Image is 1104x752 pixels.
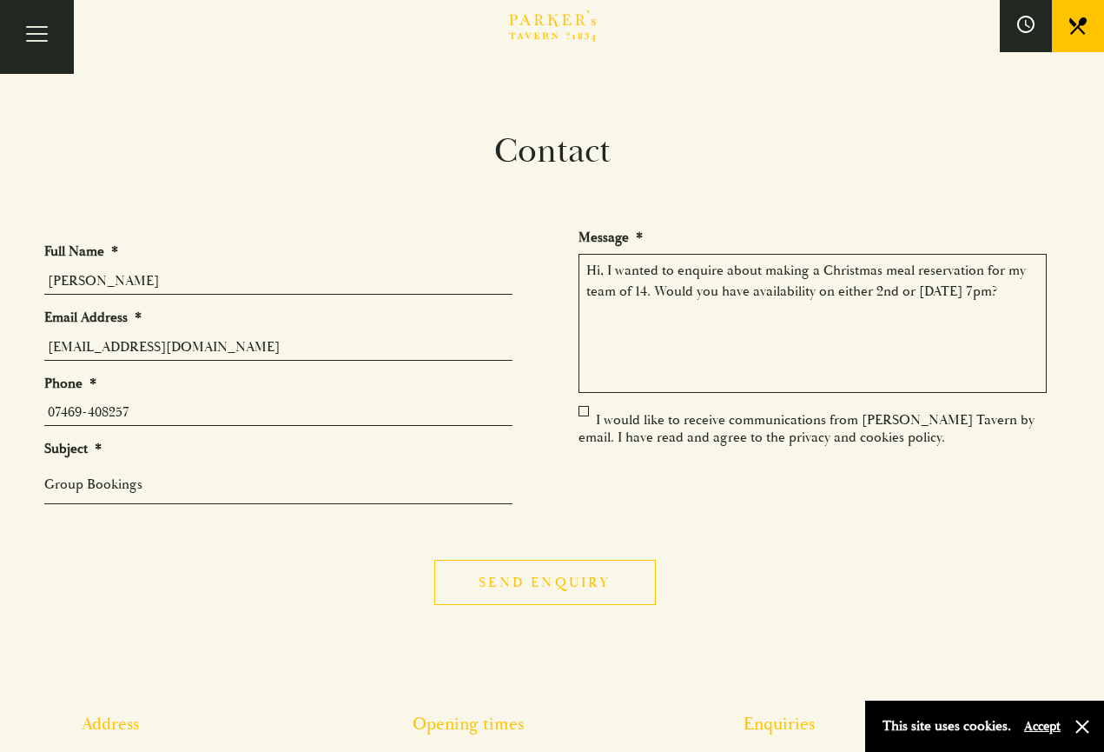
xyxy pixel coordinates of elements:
[1074,718,1091,735] button: Close and accept
[434,560,655,605] input: Send enquiry
[44,309,142,327] label: Email Address
[413,714,691,735] h2: Opening times
[578,229,643,247] label: Message
[82,714,360,735] h2: Address
[578,411,1035,446] label: I would like to receive communications from [PERSON_NAME] Tavern by email. I have read and agree ...
[44,440,102,458] label: Subject
[44,375,96,393] label: Phone
[31,130,1074,172] h1: Contact
[744,714,1022,735] h2: Enquiries
[883,714,1011,739] p: This site uses cookies.
[578,460,843,528] iframe: reCAPTCHA
[1024,718,1061,735] button: Accept
[44,243,118,261] label: Full Name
